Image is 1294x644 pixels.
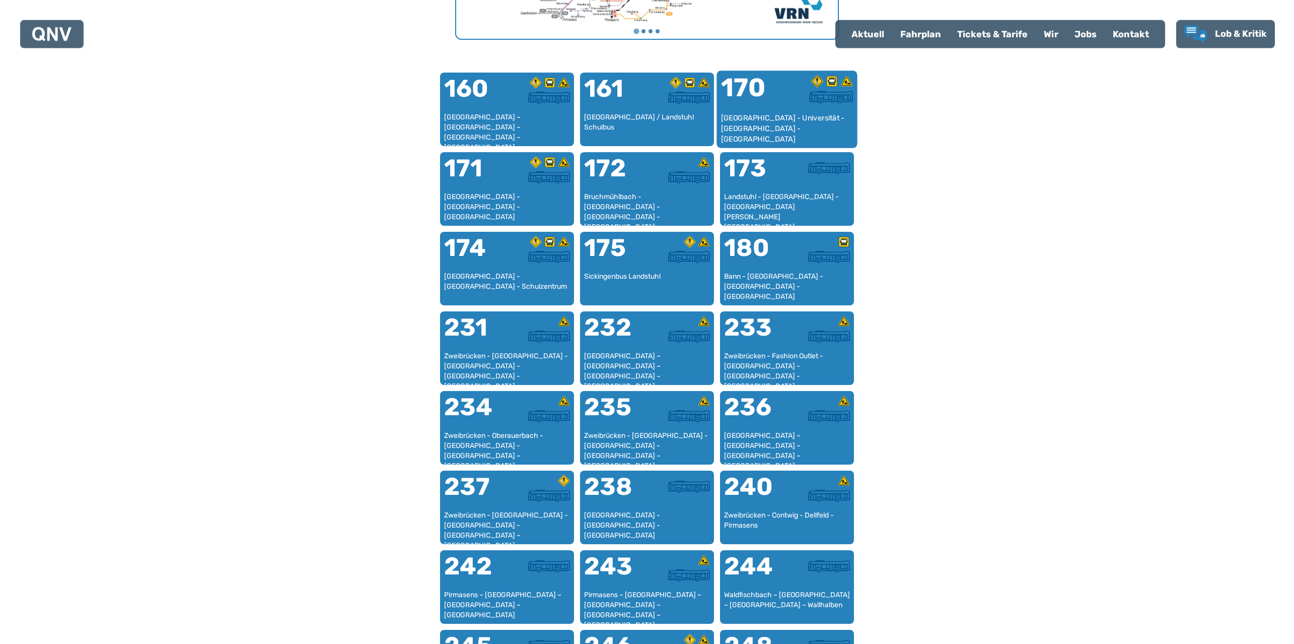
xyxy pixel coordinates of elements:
div: 161 [584,77,647,113]
img: Überlandbus [808,490,850,502]
img: Überlandbus [668,92,710,104]
div: Zweibrücken - [GEOGRAPHIC_DATA] - [GEOGRAPHIC_DATA] - [GEOGRAPHIC_DATA] – [GEOGRAPHIC_DATA] [584,431,710,461]
div: Landstuhl - [GEOGRAPHIC_DATA] - [GEOGRAPHIC_DATA][PERSON_NAME][GEOGRAPHIC_DATA] [724,192,850,222]
img: Überlandbus [668,481,710,493]
button: Gehe zu Seite 2 [641,29,645,33]
img: Überlandbus [808,331,850,343]
div: 238 [584,475,647,511]
img: Überlandbus [528,331,570,343]
img: Überlandbus [668,251,710,263]
img: Überlandbus [668,410,710,422]
div: Zweibrücken - Oberauerbach - [GEOGRAPHIC_DATA] - [GEOGRAPHIC_DATA] – [GEOGRAPHIC_DATA] [444,431,570,461]
img: Überlandbus [528,560,570,572]
img: Überlandbus [528,251,570,263]
div: 233 [724,315,787,352]
div: 235 [584,395,647,431]
div: Pirmasens – [GEOGRAPHIC_DATA] – [GEOGRAPHIC_DATA] – [GEOGRAPHIC_DATA] [444,590,570,620]
div: 243 [584,554,647,591]
img: Überlandbus [808,251,850,263]
img: Überlandbus [809,91,853,103]
img: QNV Logo [32,27,71,41]
div: Pirmasens – [GEOGRAPHIC_DATA] – [GEOGRAPHIC_DATA] – [GEOGRAPHIC_DATA] – [GEOGRAPHIC_DATA] [584,590,710,620]
a: Lob & Kritik [1184,25,1267,43]
div: 244 [724,554,787,591]
div: Sickingenbus Landstuhl [584,272,710,301]
a: Tickets & Tarife [949,21,1036,47]
img: Überlandbus [668,569,710,582]
div: Bruchmühlbach - [GEOGRAPHIC_DATA] - [GEOGRAPHIC_DATA] - [GEOGRAPHIC_DATA] - [GEOGRAPHIC_DATA] [584,192,710,222]
div: Zweibrücken - [GEOGRAPHIC_DATA] - [GEOGRAPHIC_DATA] - [GEOGRAPHIC_DATA] - [GEOGRAPHIC_DATA] - [GE... [444,351,570,381]
div: [GEOGRAPHIC_DATA] – [GEOGRAPHIC_DATA] – [GEOGRAPHIC_DATA] – [GEOGRAPHIC_DATA] [724,431,850,461]
div: [GEOGRAPHIC_DATA] - [GEOGRAPHIC_DATA] - Schulzentrum [444,272,570,301]
div: [GEOGRAPHIC_DATA] – [GEOGRAPHIC_DATA] – [GEOGRAPHIC_DATA] – [GEOGRAPHIC_DATA] – [GEOGRAPHIC_DATA] [584,351,710,381]
ul: Wählen Sie eine Seite zum Anzeigen [456,28,838,35]
div: [GEOGRAPHIC_DATA] / Landstuhl Schulbus [584,112,710,142]
a: Aktuell [843,21,892,47]
div: 237 [444,475,507,511]
button: Gehe zu Seite 3 [649,29,653,33]
div: 242 [444,554,507,591]
img: Überlandbus [808,162,850,174]
div: 160 [444,77,507,113]
div: Bann - [GEOGRAPHIC_DATA] - [GEOGRAPHIC_DATA] - [GEOGRAPHIC_DATA] [724,272,850,301]
img: Überlandbus [528,92,570,104]
button: Gehe zu Seite 1 [633,29,639,34]
span: Lob & Kritik [1215,28,1267,39]
div: 173 [724,156,787,192]
img: Überlandbus [668,171,710,183]
div: 231 [444,315,507,352]
div: 234 [444,395,507,431]
div: [GEOGRAPHIC_DATA] - Universität - [GEOGRAPHIC_DATA] - [GEOGRAPHIC_DATA] [721,113,853,144]
div: 172 [584,156,647,192]
button: Gehe zu Seite 4 [656,29,660,33]
img: Überlandbus [808,560,850,572]
img: Überlandbus [668,331,710,343]
div: 180 [724,236,787,272]
a: Fahrplan [892,21,949,47]
div: [GEOGRAPHIC_DATA] - [GEOGRAPHIC_DATA] - [GEOGRAPHIC_DATA] [444,192,570,222]
img: Überlandbus [528,490,570,502]
div: 175 [584,236,647,272]
div: 232 [584,315,647,352]
div: [GEOGRAPHIC_DATA] – [GEOGRAPHIC_DATA] – [GEOGRAPHIC_DATA] – [GEOGRAPHIC_DATA] – [GEOGRAPHIC_DATA]... [444,112,570,142]
div: 240 [724,475,787,511]
a: QNV Logo [32,24,71,44]
img: Überlandbus [528,410,570,422]
img: Überlandbus [528,171,570,183]
div: Zweibrücken - Contwig - Dellfeld - Pirmasens [724,510,850,540]
div: 170 [721,75,787,113]
div: Zweibrücken - Fashion Outlet - [GEOGRAPHIC_DATA] - [GEOGRAPHIC_DATA] - [GEOGRAPHIC_DATA] [724,351,850,381]
div: [GEOGRAPHIC_DATA] - [GEOGRAPHIC_DATA] - [GEOGRAPHIC_DATA] [584,510,710,540]
a: Wir [1036,21,1066,47]
div: 171 [444,156,507,192]
a: Jobs [1066,21,1105,47]
img: Überlandbus [808,410,850,422]
a: Kontakt [1105,21,1157,47]
div: 236 [724,395,787,431]
div: 174 [444,236,507,272]
div: Waldfischbach – [GEOGRAPHIC_DATA] – [GEOGRAPHIC_DATA] – Wallhalben [724,590,850,620]
div: Zweibrücken - [GEOGRAPHIC_DATA] - [GEOGRAPHIC_DATA] - [GEOGRAPHIC_DATA] – [GEOGRAPHIC_DATA] [444,510,570,540]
